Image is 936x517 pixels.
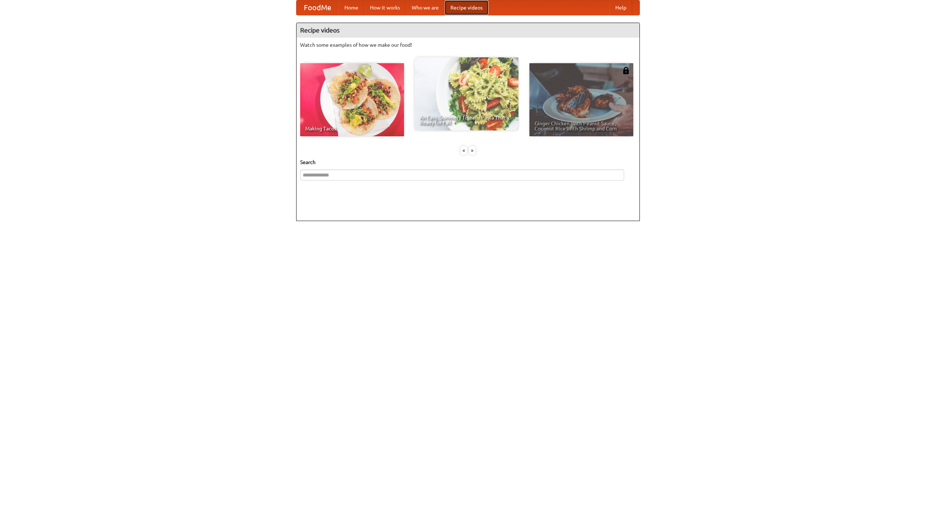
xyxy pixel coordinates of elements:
a: How it works [364,0,406,15]
a: An Easy, Summery Tomato Pasta That's Ready for Fall [415,57,518,130]
p: Watch some examples of how we make our food! [300,41,636,49]
a: Making Tacos [300,63,404,136]
a: FoodMe [297,0,339,15]
h5: Search [300,159,636,166]
div: » [469,146,476,155]
a: Help [609,0,632,15]
div: « [460,146,467,155]
h4: Recipe videos [297,23,639,38]
span: An Easy, Summery Tomato Pasta That's Ready for Fall [420,115,513,125]
a: Who we are [406,0,445,15]
a: Recipe videos [445,0,488,15]
a: Home [339,0,364,15]
span: Making Tacos [305,126,399,131]
img: 483408.png [622,67,630,74]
